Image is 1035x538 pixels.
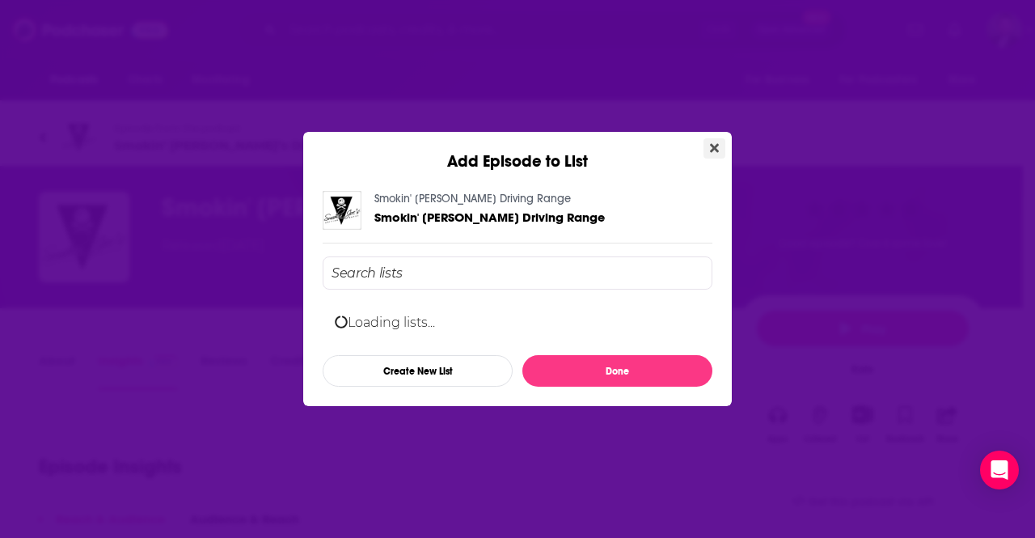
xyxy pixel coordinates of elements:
input: Search lists [323,256,712,290]
div: Loading lists... [323,303,712,342]
button: Done [522,355,712,387]
div: Add Episode To List [323,256,712,387]
span: Smokin' [PERSON_NAME] Driving Range [374,210,605,225]
div: Add Episode to List [303,132,732,172]
a: Smokin' Joe Driving Range [374,192,571,205]
a: Smokin' Joe Driving Range [374,210,605,224]
button: Create New List [323,355,513,387]
img: Smokin' Joe Driving Range [323,191,361,230]
button: Close [703,138,725,159]
div: Open Intercom Messenger [980,451,1019,489]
